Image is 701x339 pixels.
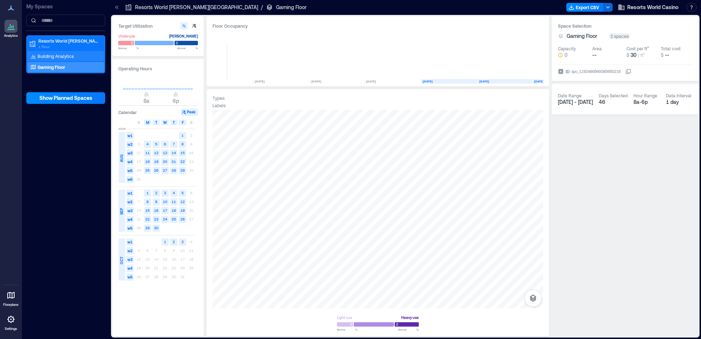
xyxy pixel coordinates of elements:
text: 29 [180,168,185,172]
span: -- [665,52,669,58]
span: [DATE] - [DATE] [558,99,593,105]
span: w2 [126,247,134,254]
text: [DATE] [479,79,489,83]
button: IDspc_1192490949385650216 [625,69,631,74]
span: M [146,120,149,125]
text: 15 [180,151,185,155]
text: 23 [154,217,158,221]
text: 4 [173,191,175,195]
span: w4 [126,216,134,223]
span: w1 [126,132,134,139]
span: Gaming Floor [567,32,597,40]
span: w2 [126,141,134,148]
span: w4 [126,158,134,165]
span: 0 [564,51,567,59]
span: w3 [126,256,134,263]
button: Export CSV [566,3,604,12]
span: Show Planned Spaces [39,94,92,102]
text: 7 [173,142,175,146]
div: 8a - 6p [633,98,660,106]
text: 11 [145,151,150,155]
text: 5 [155,142,157,146]
span: ID [566,68,570,75]
text: 22 [145,217,150,221]
text: 26 [154,168,158,172]
text: 26 [180,217,185,221]
div: 46 [599,98,628,106]
p: Resorts World [PERSON_NAME][GEOGRAPHIC_DATA] [135,4,258,11]
span: Below % [337,327,357,332]
span: AUG [119,155,125,162]
p: Gaming Floor [38,64,65,70]
span: w5 [126,273,134,281]
div: Hour Range [633,93,657,98]
text: 29 [145,226,150,230]
button: Resorts World Casino [616,1,681,13]
span: w2 [126,198,134,206]
span: 30 [631,52,636,58]
div: Underuse [118,32,135,40]
div: spc_1192490949385650216 [571,68,621,75]
div: Data Interval [666,93,692,98]
text: 10 [163,199,167,204]
text: [DATE] [311,79,321,83]
div: Date Range [558,93,582,98]
text: 25 [145,168,150,172]
div: 2 spaces [609,33,630,39]
text: 14 [172,151,176,155]
span: w5 [126,167,134,174]
text: 13 [163,151,167,155]
h3: Operating Hours [118,65,198,72]
text: 25 [172,217,176,221]
span: Above % [177,46,198,50]
div: Total cost [661,46,681,51]
span: 8a [143,98,149,104]
text: 30 [154,226,158,230]
text: [DATE] [423,79,433,83]
span: S [138,120,140,125]
span: / ft² [638,52,645,58]
text: 6 [164,142,166,146]
span: w5 [126,225,134,232]
text: 21 [172,159,176,164]
text: 22 [180,159,185,164]
text: 8 [181,142,184,146]
text: 20 [163,159,167,164]
button: 0 [558,51,589,59]
p: 1 Floor [38,44,100,50]
text: 2 [173,239,175,244]
text: 8 [146,199,149,204]
text: 12 [154,151,158,155]
text: 27 [163,168,167,172]
div: Floor Occupancy [212,22,543,30]
span: Above % [398,327,419,332]
span: T [173,120,175,125]
span: OCT [119,257,125,264]
span: w1 [126,238,134,246]
button: Peak [181,109,198,116]
text: 1 [164,239,166,244]
text: 9 [155,199,157,204]
div: Cost per ft² [627,46,649,51]
span: W [163,120,167,125]
text: 18 [172,208,176,213]
span: $ [627,52,629,58]
span: Below % [118,46,139,50]
p: My Spaces [26,3,105,10]
text: 28 [172,168,176,172]
text: 15 [145,208,150,213]
p: Settings [5,327,17,331]
div: Labels [212,102,226,108]
text: 4 [146,142,149,146]
text: 11 [172,199,176,204]
span: $ [661,52,663,58]
h3: Calendar [118,109,137,116]
span: w3 [126,149,134,157]
div: Days Selected [599,93,628,98]
p: / [261,4,263,11]
text: [DATE] [534,79,544,83]
span: T [155,120,157,125]
button: Show Planned Spaces [26,92,105,104]
text: 1 [146,191,149,195]
a: Analytics [2,17,20,40]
